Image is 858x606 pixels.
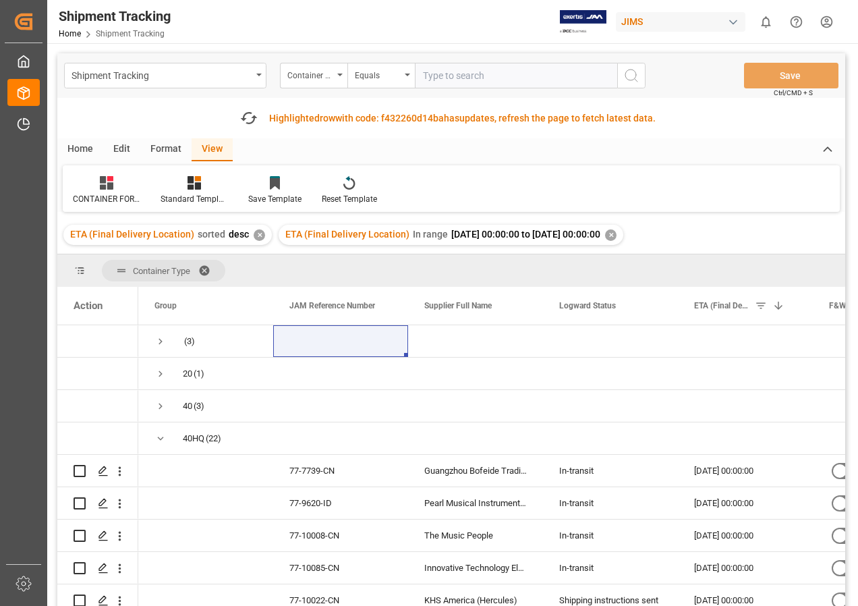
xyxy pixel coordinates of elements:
[183,423,204,454] div: 40HQ
[605,229,617,241] div: ✕
[774,88,813,98] span: Ctrl/CMD + S
[347,63,415,88] button: open menu
[184,326,195,357] span: (3)
[285,229,409,240] span: ETA (Final Delivery Location)
[194,391,204,422] span: (3)
[57,325,138,358] div: Press SPACE to select this row.
[560,10,606,34] img: Exertis%20JAM%20-%20Email%20Logo.jpg_1722504956.jpg
[444,113,459,123] span: has
[616,9,751,34] button: JIMS
[320,113,335,123] span: row
[678,552,813,584] div: [DATE] 00:00:00
[424,301,492,310] span: Supplier Full Name
[415,63,617,88] input: Type to search
[751,7,781,37] button: show 0 new notifications
[154,301,177,310] span: Group
[59,29,81,38] a: Home
[678,520,813,551] div: [DATE] 00:00:00
[559,456,662,487] div: In-transit
[408,552,543,584] div: Innovative Technology Electronics LLC
[73,193,140,205] div: CONTAINER FORECAST
[273,455,408,487] div: 77-7739-CN
[678,487,813,519] div: [DATE] 00:00:00
[355,66,401,82] div: Equals
[248,193,302,205] div: Save Template
[781,7,811,37] button: Help Center
[744,63,838,88] button: Save
[161,193,228,205] div: Standard Templates
[269,111,656,126] div: Highlighted with code: updates, refresh the page to fetch latest data.
[273,487,408,519] div: 77-9620-ID
[322,193,377,205] div: Reset Template
[70,229,194,240] span: ETA (Final Delivery Location)
[616,12,745,32] div: JIMS
[273,520,408,551] div: 77-10008-CN
[57,455,138,487] div: Press SPACE to select this row.
[206,423,221,454] span: (22)
[140,138,192,161] div: Format
[133,266,190,276] span: Container Type
[74,300,103,312] div: Action
[103,138,140,161] div: Edit
[289,301,375,310] span: JAM Reference Number
[57,520,138,552] div: Press SPACE to select this row.
[192,138,233,161] div: View
[273,552,408,584] div: 77-10085-CN
[381,113,444,123] span: f432260d14ba
[57,138,103,161] div: Home
[71,66,252,83] div: Shipment Tracking
[451,229,600,240] span: [DATE] 00:00:00 to [DATE] 00:00:00
[57,552,138,584] div: Press SPACE to select this row.
[183,391,192,422] div: 40
[57,390,138,422] div: Press SPACE to select this row.
[280,63,347,88] button: open menu
[183,358,192,389] div: 20
[59,6,171,26] div: Shipment Tracking
[694,301,749,310] span: ETA (Final Delivery Location)
[408,520,543,551] div: The Music People
[229,229,249,240] span: desc
[408,487,543,519] div: Pearl Musical Instrument ([GEOGRAPHIC_DATA])
[57,422,138,455] div: Press SPACE to select this row.
[678,455,813,487] div: [DATE] 00:00:00
[559,520,662,551] div: In-transit
[194,358,204,389] span: (1)
[413,229,448,240] span: In range
[617,63,646,88] button: search button
[198,229,225,240] span: sorted
[287,66,333,82] div: Container Number
[57,487,138,520] div: Press SPACE to select this row.
[408,455,543,487] div: Guangzhou Bofeide Trading Co
[559,301,616,310] span: Logward Status
[559,488,662,519] div: In-transit
[64,63,266,88] button: open menu
[57,358,138,390] div: Press SPACE to select this row.
[559,553,662,584] div: In-transit
[254,229,265,241] div: ✕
